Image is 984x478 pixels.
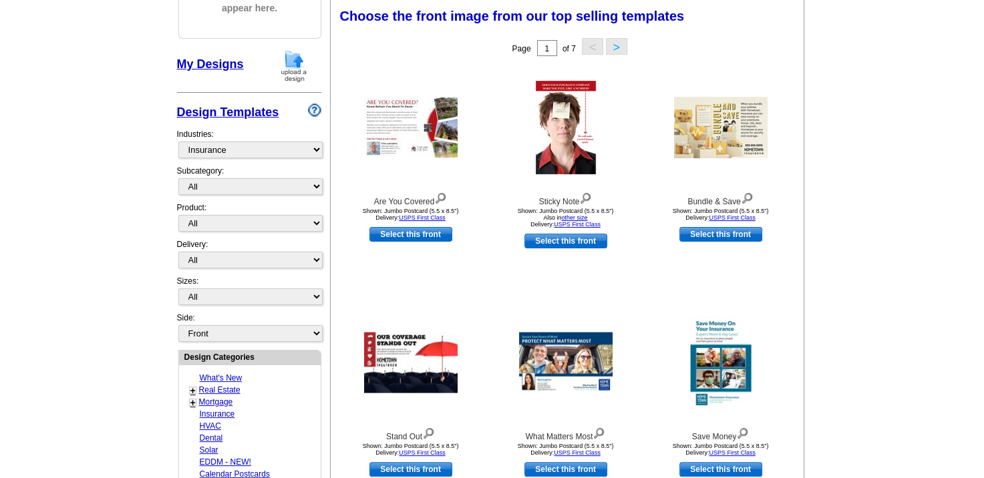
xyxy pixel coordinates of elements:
div: Subcategory: [177,165,321,202]
div: Sizes: [177,275,321,312]
a: + [190,397,196,408]
a: use this design [524,234,607,248]
span: Also in [543,214,587,221]
img: view design details [422,425,435,439]
img: What Matters Most [519,332,613,393]
img: view design details [434,190,447,204]
img: Sticky Note [536,81,596,174]
a: use this design [369,227,452,242]
a: USPS First Class [399,214,446,221]
a: + [190,385,196,396]
a: use this design [369,462,452,477]
span: Choose the front image from our top selling templates [340,9,685,23]
a: What's New [200,373,242,383]
a: other size [561,214,587,221]
a: use this design [679,227,762,242]
div: What Matters Most [492,425,639,443]
a: Real Estate [199,385,240,395]
div: Shown: Jumbo Postcard (5.5 x 8.5") Delivery: [492,443,639,456]
div: Shown: Jumbo Postcard (5.5 x 8.5") Delivery: [492,208,639,228]
div: Design Categories [179,350,321,363]
iframe: LiveChat chat widget [717,168,984,478]
a: HVAC [200,421,221,431]
div: Shown: Jumbo Postcard (5.5 x 8.5") Delivery: [337,443,484,456]
a: My Designs [177,57,244,71]
img: view design details [579,190,592,204]
a: use this design [524,462,607,477]
div: Sticky Note [492,190,639,208]
a: USPS First Class [554,449,601,456]
div: Stand Out [337,425,484,443]
div: Delivery: [177,238,321,275]
div: Product: [177,202,321,238]
span: Page [512,44,530,53]
a: Dental [200,433,223,443]
a: Mortgage [199,397,233,407]
div: Are You Covered [337,190,484,208]
a: USPS First Class [709,214,756,221]
button: < [582,38,603,55]
a: Solar [200,445,218,455]
img: Save Money [690,316,751,409]
img: design-wizard-help-icon.png [308,103,321,117]
a: USPS First Class [709,449,756,456]
a: USPS First Class [554,221,601,228]
div: Side: [177,312,321,343]
div: Shown: Jumbo Postcard (5.5 x 8.5") Delivery: [647,208,794,221]
img: Bundle & Save [674,97,768,158]
img: upload-design [277,49,311,83]
div: Shown: Jumbo Postcard (5.5 x 8.5") Delivery: [647,443,794,456]
img: view design details [593,425,605,439]
a: EDDM - NEW! [200,457,251,467]
div: Save Money [647,425,794,443]
div: Bundle & Save [647,190,794,208]
a: Insurance [200,409,235,419]
a: USPS First Class [399,449,446,456]
img: Stand Out [364,332,458,393]
a: use this design [679,462,762,477]
span: of 7 [562,44,576,53]
div: Industries: [177,122,321,165]
a: Design Templates [177,105,279,119]
div: Shown: Jumbo Postcard (5.5 x 8.5") Delivery: [337,208,484,221]
img: Are You Covered [364,97,458,158]
button: > [606,38,627,55]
